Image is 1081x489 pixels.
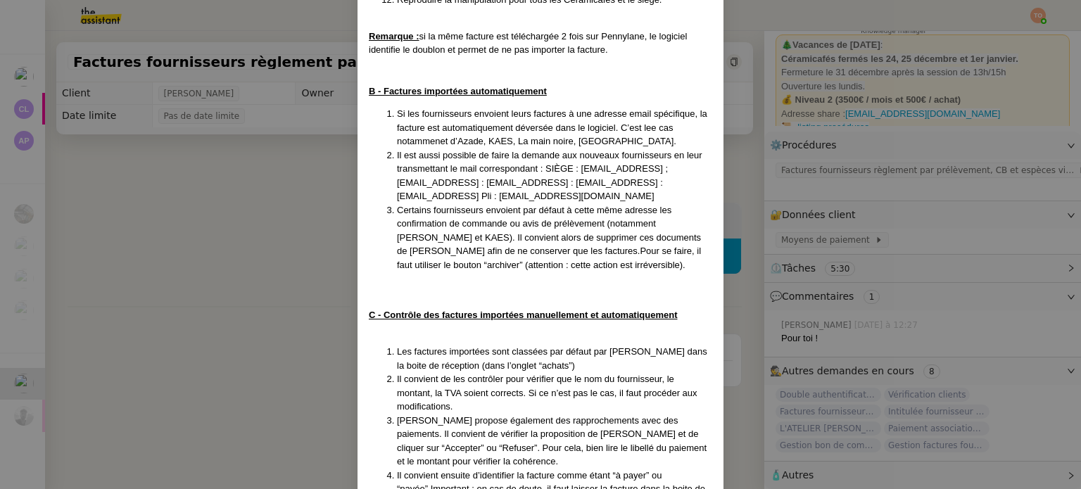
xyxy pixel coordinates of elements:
[397,108,707,146] span: Si les fournisseurs envoient leurs factures à une adresse email spécifique, la facture est automa...
[369,31,419,42] u: Remarque :
[397,203,712,272] li: Certains fournisseurs envoient par défaut à cette même adresse les confirmation de commande ou av...
[397,415,707,467] span: [PERSON_NAME] propose également des rapprochements avec des paiements. Il convient de vérifier la...
[397,374,697,412] span: Il convient de les contrôler pour vérifier que le nom du fournisseur, le montant, la TVA soient c...
[397,150,702,202] span: Il est aussi possible de faire la demande aux nouveaux fournisseurs en leur transmettant le mail ...
[369,310,677,320] u: C - Contrôle des factures importées manuellement et automatiquement
[369,31,687,56] span: si la même facture est téléchargée 2 fois sur Pennylane, le logiciel identifie le doublon et perm...
[397,346,707,371] span: Les factures importées sont classées par défaut par [PERSON_NAME] dans la boite de réception (dan...
[369,86,547,96] u: B - Factures importées automatiquement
